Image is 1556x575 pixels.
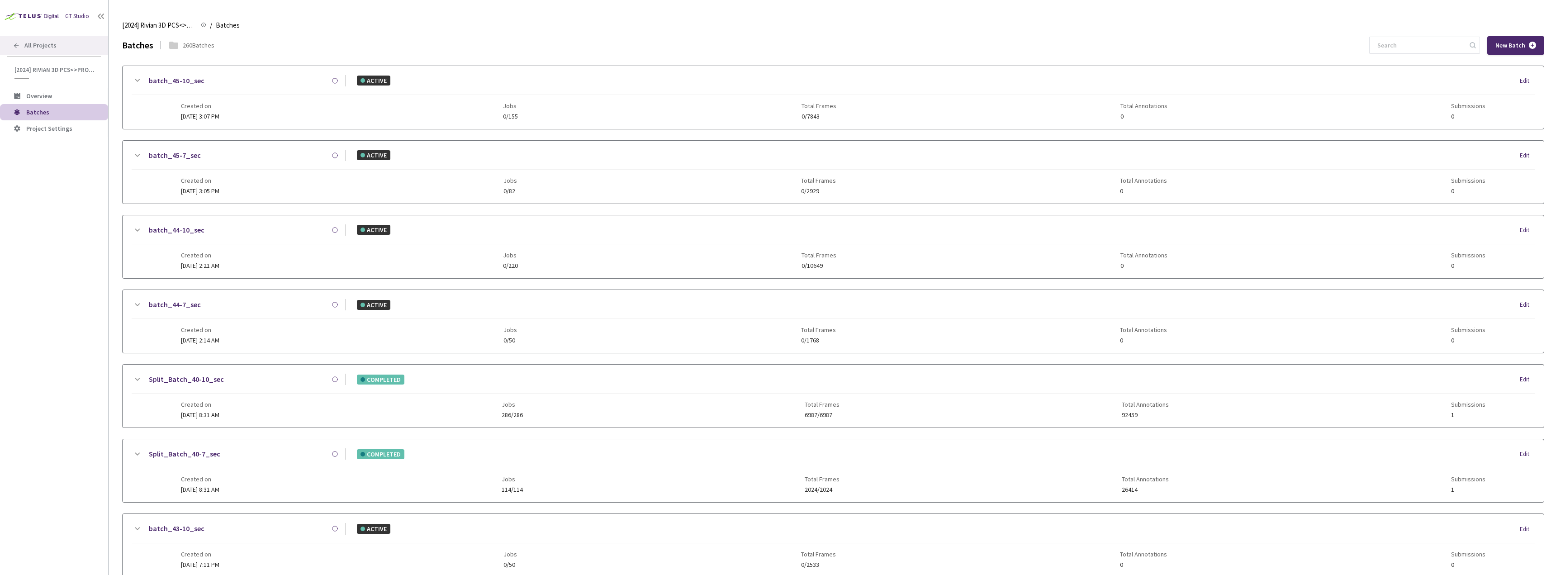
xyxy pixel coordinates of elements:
[1120,252,1167,259] span: Total Annotations
[502,401,523,408] span: Jobs
[503,551,517,558] span: Jobs
[801,326,836,333] span: Total Frames
[357,300,390,310] div: ACTIVE
[805,486,840,493] span: 2024/2024
[503,188,517,195] span: 0/82
[181,411,219,419] span: [DATE] 8:31 AM
[123,439,1544,502] div: Split_Batch_40-7_secCOMPLETEDEditCreated on[DATE] 8:31 AMJobs114/114Total Frames2024/2024Total An...
[503,102,518,109] span: Jobs
[123,66,1544,129] div: batch_45-10_secACTIVEEditCreated on[DATE] 3:07 PMJobs0/155Total Frames0/7843Total Annotations0Sub...
[802,113,836,120] span: 0/7843
[503,113,518,120] span: 0/155
[801,177,836,184] span: Total Frames
[1520,226,1535,235] div: Edit
[181,252,219,259] span: Created on
[1451,113,1485,120] span: 0
[149,299,201,310] a: batch_44-7_sec
[1120,326,1167,333] span: Total Annotations
[1451,551,1485,558] span: Submissions
[1451,561,1485,568] span: 0
[1451,475,1485,483] span: Submissions
[1451,337,1485,344] span: 0
[123,290,1544,353] div: batch_44-7_secACTIVEEditCreated on[DATE] 2:14 AMJobs0/50Total Frames0/1768Total Annotations0Submi...
[802,102,836,109] span: Total Frames
[1495,42,1525,49] span: New Batch
[1451,412,1485,418] span: 1
[181,475,219,483] span: Created on
[122,20,195,31] span: [2024] Rivian 3D PCS<>Production
[502,412,523,418] span: 286/286
[503,561,517,568] span: 0/50
[181,561,219,569] span: [DATE] 7:11 PM
[181,326,219,333] span: Created on
[1120,561,1167,568] span: 0
[1451,262,1485,269] span: 0
[65,12,89,21] div: GT Studio
[210,20,212,31] li: /
[502,475,523,483] span: Jobs
[1451,326,1485,333] span: Submissions
[123,141,1544,204] div: batch_45-7_secACTIVEEditCreated on[DATE] 3:05 PMJobs0/82Total Frames0/2929Total Annotations0Submi...
[181,551,219,558] span: Created on
[181,485,219,494] span: [DATE] 8:31 AM
[1120,113,1167,120] span: 0
[181,112,219,120] span: [DATE] 3:07 PM
[357,225,390,235] div: ACTIVE
[1122,475,1169,483] span: Total Annotations
[1451,252,1485,259] span: Submissions
[26,124,72,133] span: Project Settings
[149,224,204,236] a: batch_44-10_sec
[216,20,240,31] span: Batches
[24,42,57,49] span: All Projects
[503,262,518,269] span: 0/220
[1451,486,1485,493] span: 1
[181,177,219,184] span: Created on
[149,374,224,385] a: Split_Batch_40-10_sec
[1120,337,1167,344] span: 0
[122,38,153,52] div: Batches
[805,412,840,418] span: 6987/6987
[181,261,219,270] span: [DATE] 2:21 AM
[1122,401,1169,408] span: Total Annotations
[181,187,219,195] span: [DATE] 3:05 PM
[1451,177,1485,184] span: Submissions
[503,252,518,259] span: Jobs
[502,486,523,493] span: 114/114
[357,524,390,534] div: ACTIVE
[1451,188,1485,195] span: 0
[357,150,390,160] div: ACTIVE
[1520,375,1535,384] div: Edit
[1122,412,1169,418] span: 92459
[357,76,390,86] div: ACTIVE
[805,475,840,483] span: Total Frames
[14,66,95,74] span: [2024] Rivian 3D PCS<>Production
[503,177,517,184] span: Jobs
[1122,486,1169,493] span: 26414
[802,262,836,269] span: 0/10649
[181,401,219,408] span: Created on
[1120,102,1167,109] span: Total Annotations
[181,336,219,344] span: [DATE] 2:14 AM
[357,375,404,385] div: COMPLETED
[1372,37,1468,53] input: Search
[1451,401,1485,408] span: Submissions
[123,365,1544,428] div: Split_Batch_40-10_secCOMPLETEDEditCreated on[DATE] 8:31 AMJobs286/286Total Frames6987/6987Total A...
[801,561,836,568] span: 0/2533
[149,150,201,161] a: batch_45-7_sec
[503,337,517,344] span: 0/50
[503,326,517,333] span: Jobs
[1520,300,1535,309] div: Edit
[1120,177,1167,184] span: Total Annotations
[1520,525,1535,534] div: Edit
[801,337,836,344] span: 0/1768
[1520,151,1535,160] div: Edit
[149,448,220,460] a: Split_Batch_40-7_sec
[801,188,836,195] span: 0/2929
[181,102,219,109] span: Created on
[1120,262,1167,269] span: 0
[26,92,52,100] span: Overview
[1120,551,1167,558] span: Total Annotations
[26,108,49,116] span: Batches
[801,551,836,558] span: Total Frames
[357,449,404,459] div: COMPLETED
